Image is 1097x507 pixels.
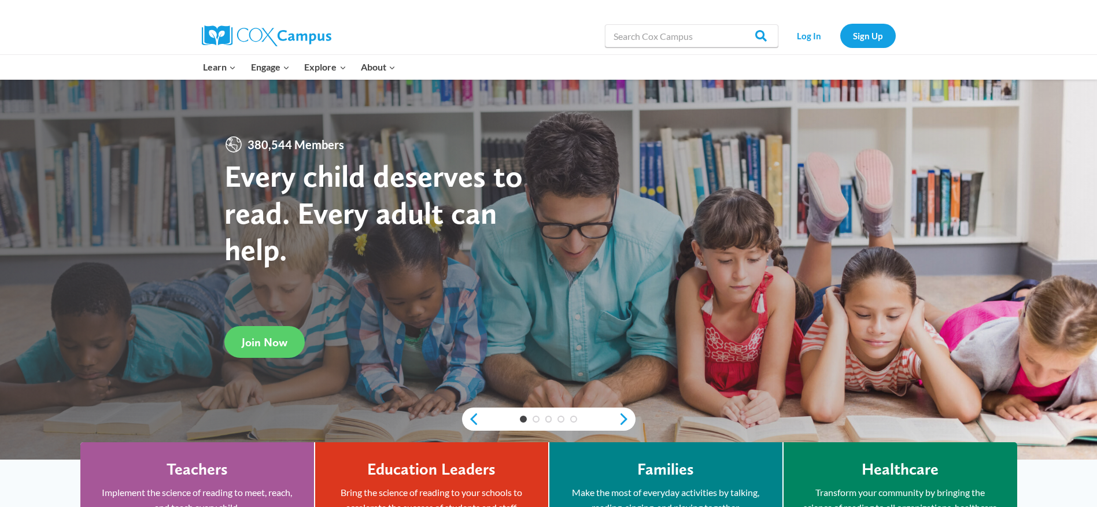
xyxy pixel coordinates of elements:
[862,460,939,479] h4: Healthcare
[784,24,896,47] nav: Secondary Navigation
[304,60,346,75] span: Explore
[605,24,778,47] input: Search Cox Campus
[784,24,834,47] a: Log In
[462,412,479,426] a: previous
[840,24,896,47] a: Sign Up
[361,60,396,75] span: About
[196,55,403,79] nav: Primary Navigation
[637,460,694,479] h4: Families
[557,416,564,423] a: 4
[242,335,287,349] span: Join Now
[202,25,331,46] img: Cox Campus
[203,60,236,75] span: Learn
[251,60,290,75] span: Engage
[167,460,228,479] h4: Teachers
[545,416,552,423] a: 3
[243,135,349,154] span: 380,544 Members
[520,416,527,423] a: 1
[224,326,305,358] a: Join Now
[367,460,496,479] h4: Education Leaders
[462,408,636,431] div: content slider buttons
[618,412,636,426] a: next
[224,157,523,268] strong: Every child deserves to read. Every adult can help.
[570,416,577,423] a: 5
[533,416,540,423] a: 2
